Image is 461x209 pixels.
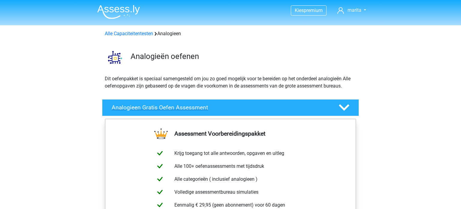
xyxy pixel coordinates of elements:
[97,5,140,19] img: Assessly
[102,45,128,70] img: analogieen
[304,8,323,13] span: premium
[291,6,326,14] a: Kiespremium
[348,7,361,13] span: marita
[335,7,369,14] a: marita
[112,104,329,111] h4: Analogieen Gratis Oefen Assessment
[100,99,361,116] a: Analogieen Gratis Oefen Assessment
[131,52,354,61] h3: Analogieën oefenen
[295,8,304,13] span: Kies
[105,75,356,90] p: Dit oefenpakket is speciaal samengesteld om jou zo goed mogelijk voor te bereiden op het onderdee...
[102,30,359,37] div: Analogieen
[105,31,153,36] a: Alle Capaciteitentesten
